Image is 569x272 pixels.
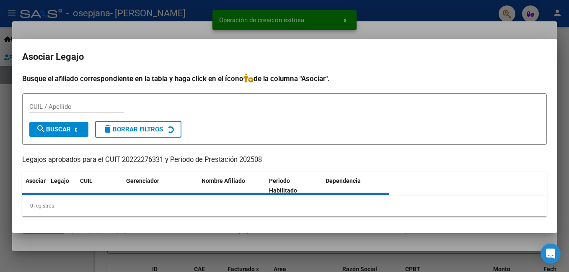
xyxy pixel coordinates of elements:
mat-icon: delete [103,124,113,134]
span: Dependencia [326,177,361,184]
div: Open Intercom Messenger [541,244,561,264]
h2: Asociar Legajo [22,49,547,65]
span: Periodo Habilitado [269,177,297,194]
datatable-header-cell: Gerenciador [123,172,198,200]
button: Borrar Filtros [95,121,181,138]
span: CUIL [80,177,93,184]
span: Gerenciador [126,177,159,184]
datatable-header-cell: CUIL [77,172,123,200]
mat-icon: search [36,124,46,134]
datatable-header-cell: Nombre Afiliado [198,172,266,200]
span: Nombre Afiliado [202,177,245,184]
span: Asociar [26,177,46,184]
datatable-header-cell: Dependencia [322,172,390,200]
span: Legajo [51,177,69,184]
button: Buscar [29,122,88,137]
datatable-header-cell: Legajo [47,172,77,200]
datatable-header-cell: Asociar [22,172,47,200]
span: Borrar Filtros [103,126,163,133]
div: 0 registros [22,195,547,216]
span: Buscar [36,126,71,133]
datatable-header-cell: Periodo Habilitado [266,172,322,200]
p: Legajos aprobados para el CUIT 20222276331 y Período de Prestación 202508 [22,155,547,165]
h4: Busque el afiliado correspondiente en la tabla y haga click en el ícono de la columna "Asociar". [22,73,547,84]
